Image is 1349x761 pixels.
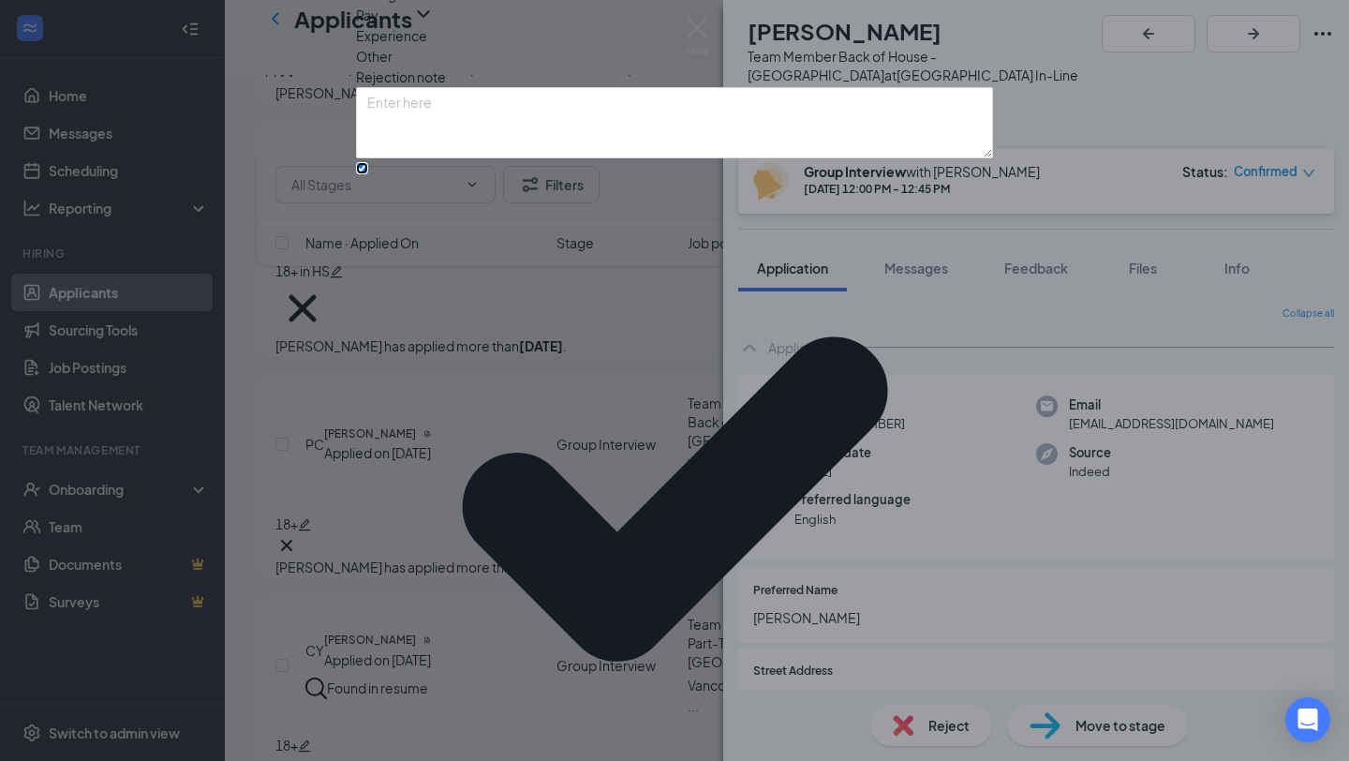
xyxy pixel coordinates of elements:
[356,5,378,25] span: Pay
[356,46,393,67] span: Other
[1285,697,1330,742] div: Open Intercom Messenger
[356,25,427,46] span: Experience
[356,68,446,85] span: Rejection note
